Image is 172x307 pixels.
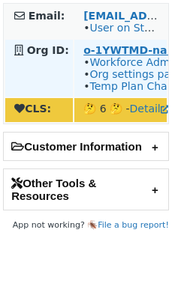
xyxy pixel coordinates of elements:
[98,220,169,230] a: File a bug report!
[29,10,65,22] strong: Email:
[3,218,169,233] footer: App not working? 🪳
[74,98,167,122] td: 🤔 6 🤔 -
[4,169,168,210] h2: Other Tools & Resources
[14,103,51,115] strong: CLS:
[4,133,168,160] h2: Customer Information
[130,103,169,115] a: Detail
[27,44,69,56] strong: Org ID:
